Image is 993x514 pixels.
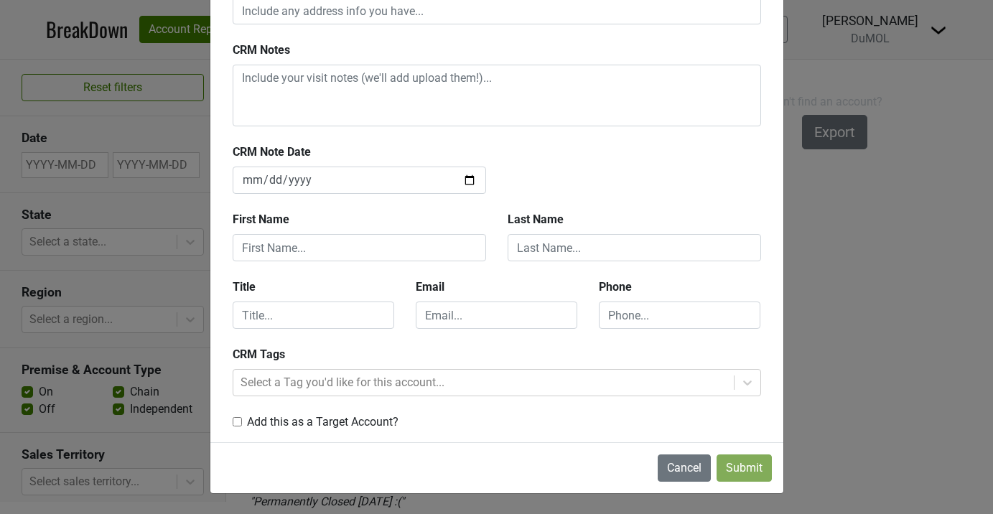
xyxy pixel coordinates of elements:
[599,302,760,329] input: Phone...
[658,454,711,482] button: Cancel
[233,234,486,261] input: First Name...
[508,212,564,226] b: Last Name
[416,302,577,329] input: Email...
[416,280,444,294] b: Email
[508,234,761,261] input: Last Name...
[233,347,285,361] b: CRM Tags
[599,280,632,294] b: Phone
[233,43,290,57] b: CRM Notes
[233,212,289,226] b: First Name
[233,145,311,159] b: CRM Note Date
[717,454,772,482] button: Submit
[233,302,394,329] input: Title...
[233,280,256,294] b: Title
[247,413,398,431] label: Add this as a Target Account?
